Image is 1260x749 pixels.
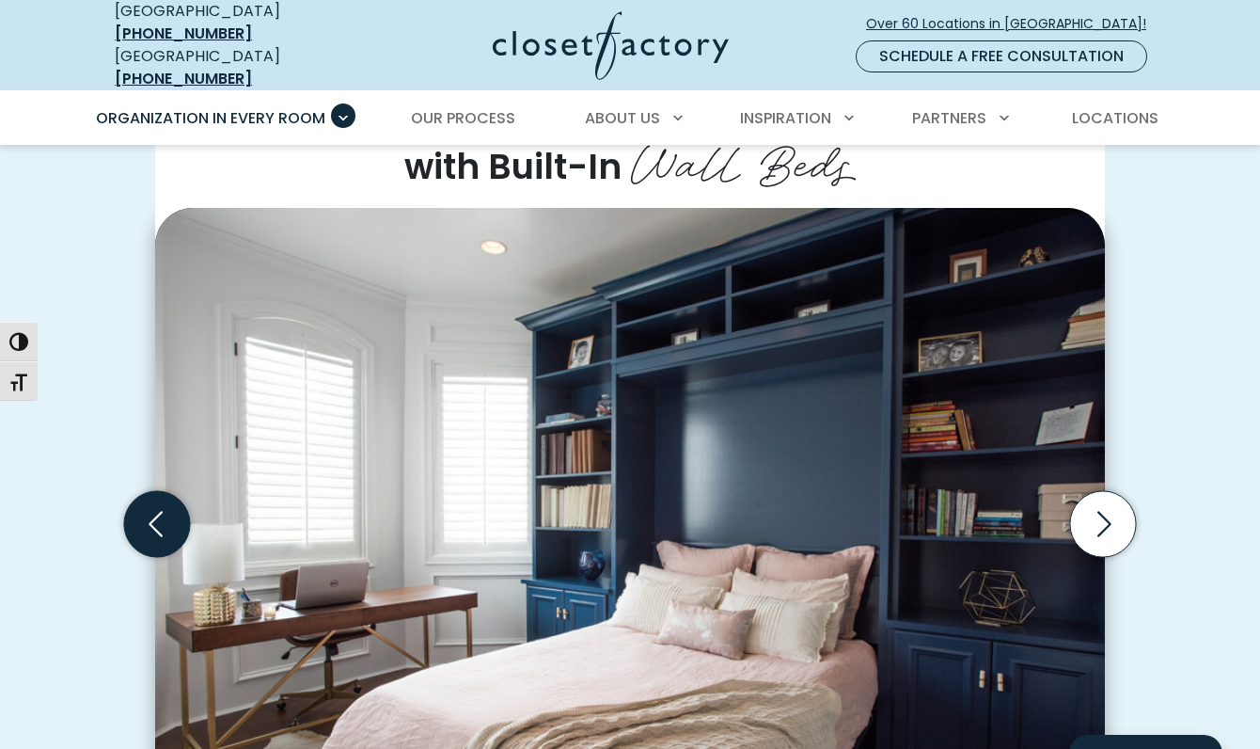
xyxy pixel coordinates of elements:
[912,107,986,129] span: Partners
[493,11,729,80] img: Closet Factory Logo
[865,8,1162,40] a: Over 60 Locations in [GEOGRAPHIC_DATA]!
[1072,107,1158,129] span: Locations
[115,68,252,89] a: [PHONE_NUMBER]
[585,107,660,129] span: About Us
[117,484,197,565] button: Previous slide
[856,40,1147,72] a: Schedule a Free Consultation
[404,142,622,191] span: with Built-In
[411,107,515,129] span: Our Process
[83,92,1177,145] nav: Primary Menu
[115,45,345,90] div: [GEOGRAPHIC_DATA]
[631,123,857,195] span: Wall Beds
[115,23,252,44] a: [PHONE_NUMBER]
[866,14,1161,34] span: Over 60 Locations in [GEOGRAPHIC_DATA]!
[96,107,325,129] span: Organization in Every Room
[740,107,831,129] span: Inspiration
[1063,484,1143,565] button: Next slide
